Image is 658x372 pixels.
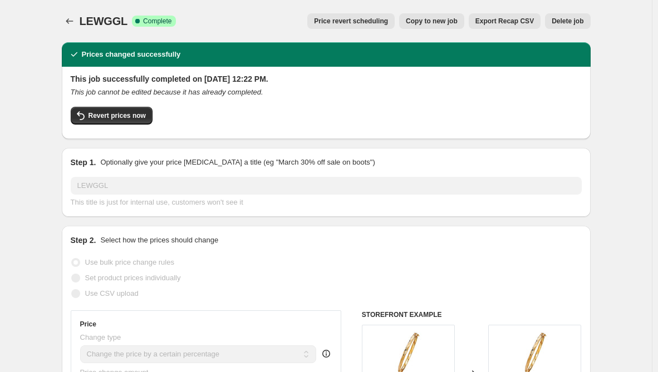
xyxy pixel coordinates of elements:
button: Copy to new job [399,13,464,29]
span: Set product prices individually [85,274,181,282]
input: 30% off holiday sale [71,177,582,195]
button: Price revert scheduling [307,13,395,29]
span: Export Recap CSV [475,17,534,26]
span: LEWGGL [80,15,128,27]
span: Revert prices now [89,111,146,120]
h2: This job successfully completed on [DATE] 12:22 PM. [71,73,582,85]
p: Select how the prices should change [100,235,218,246]
button: Delete job [545,13,590,29]
span: Price revert scheduling [314,17,388,26]
span: Copy to new job [406,17,458,26]
i: This job cannot be edited because it has already completed. [71,88,263,96]
h2: Step 1. [71,157,96,168]
span: Complete [143,17,171,26]
button: Price change jobs [62,13,77,29]
h2: Step 2. [71,235,96,246]
button: Export Recap CSV [469,13,541,29]
span: Delete job [552,17,583,26]
span: Use bulk price change rules [85,258,174,266]
p: Optionally give your price [MEDICAL_DATA] a title (eg "March 30% off sale on boots") [100,157,375,168]
h2: Prices changed successfully [82,49,181,60]
span: Use CSV upload [85,289,139,297]
button: Revert prices now [71,107,153,125]
h6: STOREFRONT EXAMPLE [362,310,582,319]
div: help [321,348,332,359]
span: Change type [80,333,121,341]
span: This title is just for internal use, customers won't see it [71,198,243,206]
h3: Price [80,320,96,329]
